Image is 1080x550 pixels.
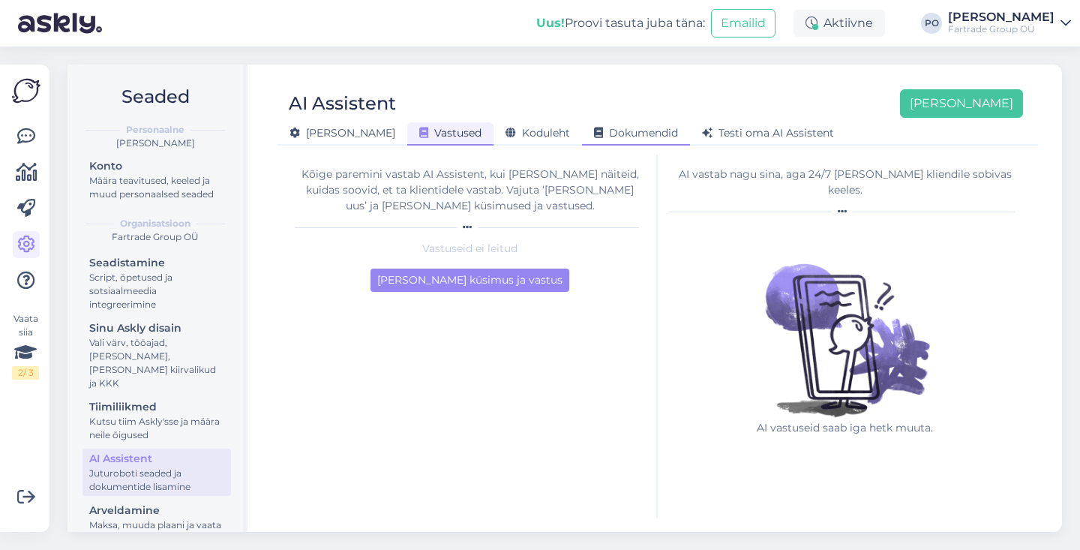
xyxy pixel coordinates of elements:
span: Testi oma AI Assistent [702,126,834,140]
div: Kutsu tiim Askly'sse ja määra neile õigused [89,415,224,442]
div: Arveldamine [89,503,224,518]
b: Organisatsioon [120,217,190,230]
div: PO [921,13,942,34]
div: Vaata siia [12,312,39,380]
p: AI vastuseid saab iga hetk muuta. [748,420,943,436]
div: Fartrade Group OÜ [79,230,231,244]
b: Personaalne [126,123,184,137]
span: Dokumendid [594,126,678,140]
a: KontoMäära teavitused, keeled ja muud personaalsed seaded [82,156,231,203]
button: [PERSON_NAME] [900,89,1023,118]
span: Vastused [419,126,481,140]
div: [PERSON_NAME] [948,11,1054,23]
img: No qna [748,225,943,420]
div: Fartrade Group OÜ [948,23,1054,35]
div: Konto [89,158,224,174]
a: TiimiliikmedKutsu tiim Askly'sse ja määra neile õigused [82,397,231,444]
div: Seadistamine [89,255,224,271]
button: [PERSON_NAME] küsimus ja vastus [370,269,569,292]
h2: Seaded [79,83,231,111]
div: AI Assistent [89,451,224,467]
div: Script, õpetused ja sotsiaalmeedia integreerimine [89,271,224,311]
button: Emailid [711,9,775,38]
div: Aktiivne [793,10,885,37]
div: Maksa, muuda plaani ja vaata arveid [89,518,224,545]
div: Määra teavitused, keeled ja muud personaalsed seaded [89,174,224,201]
a: [PERSON_NAME]Fartrade Group OÜ [948,11,1071,35]
div: Vali värv, tööajad, [PERSON_NAME], [PERSON_NAME] kiirvalikud ja KKK [89,336,224,390]
div: Tiimiliikmed [89,399,224,415]
div: 2 / 3 [12,366,39,380]
a: Sinu Askly disainVali värv, tööajad, [PERSON_NAME], [PERSON_NAME] kiirvalikud ja KKK [82,318,231,392]
div: AI Assistent [289,89,396,118]
div: Proovi tasuta juba täna: [536,14,705,32]
img: Askly Logo [12,77,40,105]
div: [PERSON_NAME] [79,137,231,150]
div: Sinu Askly disain [89,320,224,336]
span: [PERSON_NAME] [289,126,395,140]
div: AI vastab nagu sina, aga 24/7 [PERSON_NAME] kliendile sobivas keeles. [669,167,1021,198]
span: Koduleht [505,126,570,140]
div: Juturoboti seaded ja dokumentide lisamine [89,467,224,494]
b: Uus! [536,16,565,30]
a: AI AssistentJuturoboti seaded ja dokumentide lisamine [82,449,231,496]
div: Kõige paremini vastab AI Assistent, kui [PERSON_NAME] näiteid, kuidas soovid, et ta klientidele v... [295,167,645,214]
a: ArveldamineMaksa, muuda plaani ja vaata arveid [82,500,231,548]
a: SeadistamineScript, õpetused ja sotsiaalmeedia integreerimine [82,253,231,314]
p: Vastuseid ei leitud [295,241,645,257]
